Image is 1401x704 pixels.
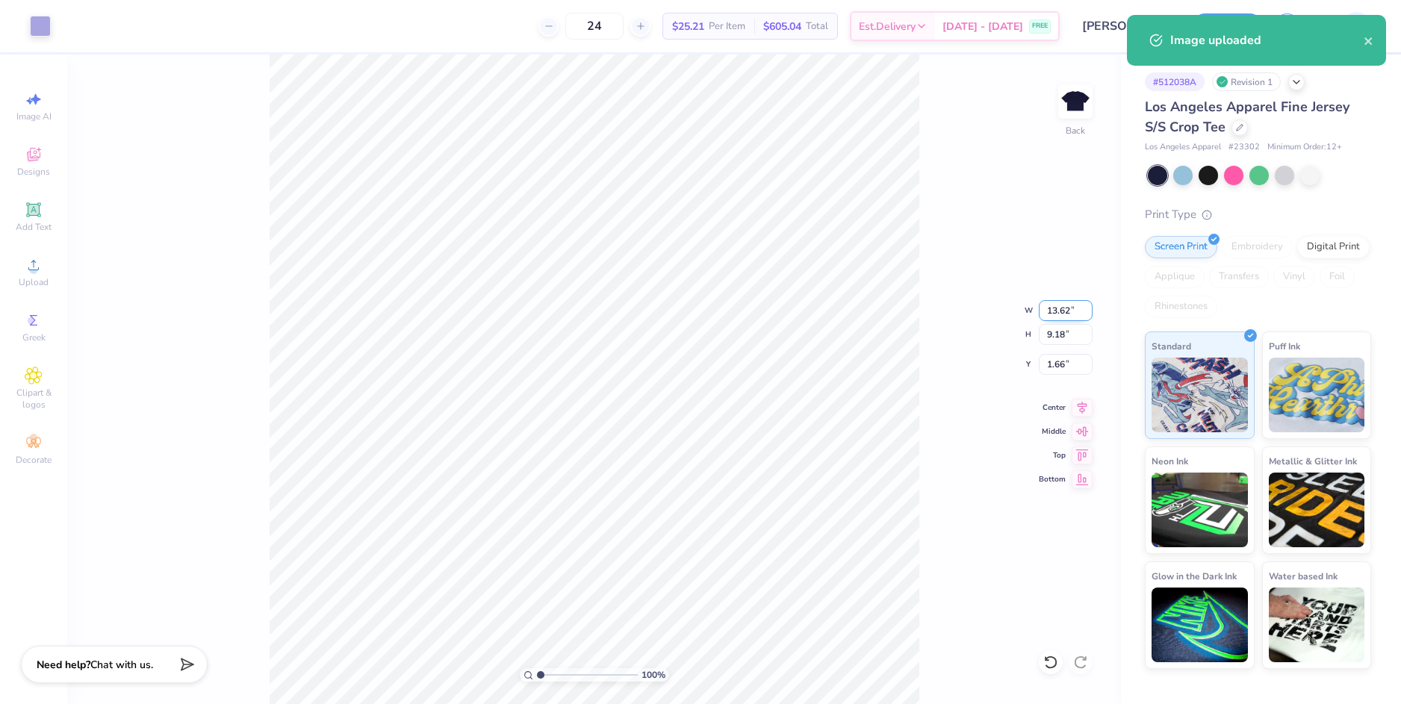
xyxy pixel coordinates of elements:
span: Standard [1152,338,1191,354]
input: Untitled Design [1071,11,1181,41]
span: Middle [1039,426,1066,437]
span: 100 % [642,668,665,682]
span: Bottom [1039,474,1066,485]
span: Metallic & Glitter Ink [1269,453,1357,469]
span: Top [1039,450,1066,461]
div: Print Type [1145,206,1371,223]
div: Transfers [1209,266,1269,288]
div: Vinyl [1273,266,1315,288]
span: Los Angeles Apparel Fine Jersey S/S Crop Tee [1145,98,1349,136]
span: Decorate [16,454,52,466]
div: Applique [1145,266,1205,288]
img: Metallic & Glitter Ink [1269,473,1365,547]
span: Minimum Order: 12 + [1267,141,1342,154]
img: Puff Ink [1269,358,1365,432]
span: Neon Ink [1152,453,1188,469]
span: Add Text [16,221,52,233]
img: Standard [1152,358,1248,432]
span: Glow in the Dark Ink [1152,568,1237,584]
div: Foil [1320,266,1355,288]
div: Revision 1 [1212,72,1281,91]
span: [DATE] - [DATE] [942,19,1023,34]
div: Embroidery [1222,236,1293,258]
img: Glow in the Dark Ink [1152,588,1248,662]
span: $605.04 [763,19,801,34]
div: Rhinestones [1145,296,1217,318]
div: Image uploaded [1170,31,1364,49]
div: # 512038A [1145,72,1205,91]
span: Greek [22,331,46,343]
input: – – [565,13,624,40]
span: Center [1039,402,1066,413]
div: Back [1066,124,1085,137]
span: Los Angeles Apparel [1145,141,1221,154]
span: Image AI [16,110,52,122]
span: Est. Delivery [859,19,916,34]
img: Back [1060,87,1090,116]
span: $25.21 [672,19,704,34]
span: Chat with us. [90,658,153,672]
span: Upload [19,276,49,288]
button: close [1364,31,1374,49]
span: Total [806,19,828,34]
span: Designs [17,166,50,178]
div: Digital Print [1297,236,1370,258]
span: Puff Ink [1269,338,1300,354]
span: # 23302 [1228,141,1260,154]
span: Per Item [709,19,745,34]
span: Clipart & logos [7,387,60,411]
span: Water based Ink [1269,568,1338,584]
span: FREE [1032,21,1048,31]
img: Neon Ink [1152,473,1248,547]
strong: Need help? [37,658,90,672]
div: Screen Print [1145,236,1217,258]
img: Water based Ink [1269,588,1365,662]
